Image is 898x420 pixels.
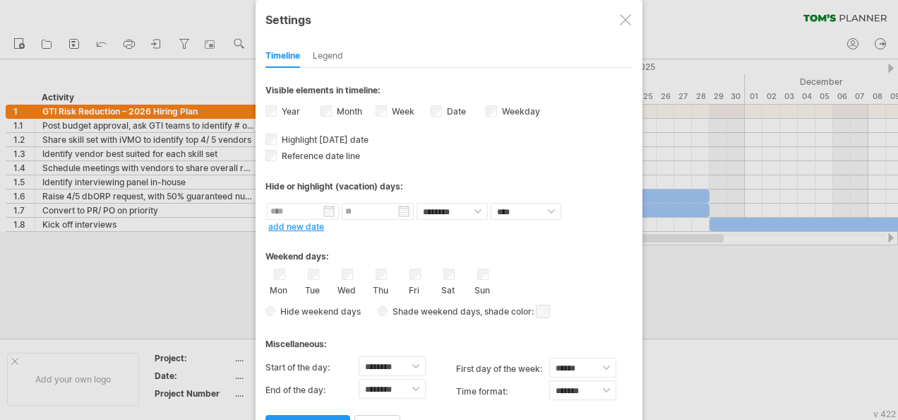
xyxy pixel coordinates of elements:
[265,6,633,32] div: Settings
[265,85,633,100] div: Visible elements in timeline:
[265,181,633,192] div: Hide or highlight (vacation) days:
[499,106,540,117] label: Weekday
[473,282,491,296] label: Sun
[275,306,361,317] span: Hide weekend days
[389,106,414,117] label: Week
[265,356,359,379] label: Start of the day:
[265,325,633,353] div: Miscellaneous:
[265,238,633,265] div: Weekend days:
[480,303,550,320] span: , shade color:
[265,379,359,402] label: End of the day:
[268,221,324,232] a: add new date
[279,134,369,145] span: Highlight [DATE] date
[313,45,343,68] div: Legend
[279,151,360,161] span: Reference date line
[444,106,466,117] label: Date
[337,282,355,296] label: Wed
[371,282,389,296] label: Thu
[388,306,480,317] span: Shade weekend days
[304,282,321,296] label: Tue
[265,45,300,68] div: Timeline
[456,380,549,403] label: Time format:
[334,106,362,117] label: Month
[279,106,300,117] label: Year
[536,305,550,318] span: click here to change the shade color
[456,358,549,380] label: first day of the week:
[405,282,423,296] label: Fri
[270,282,287,296] label: Mon
[439,282,457,296] label: Sat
